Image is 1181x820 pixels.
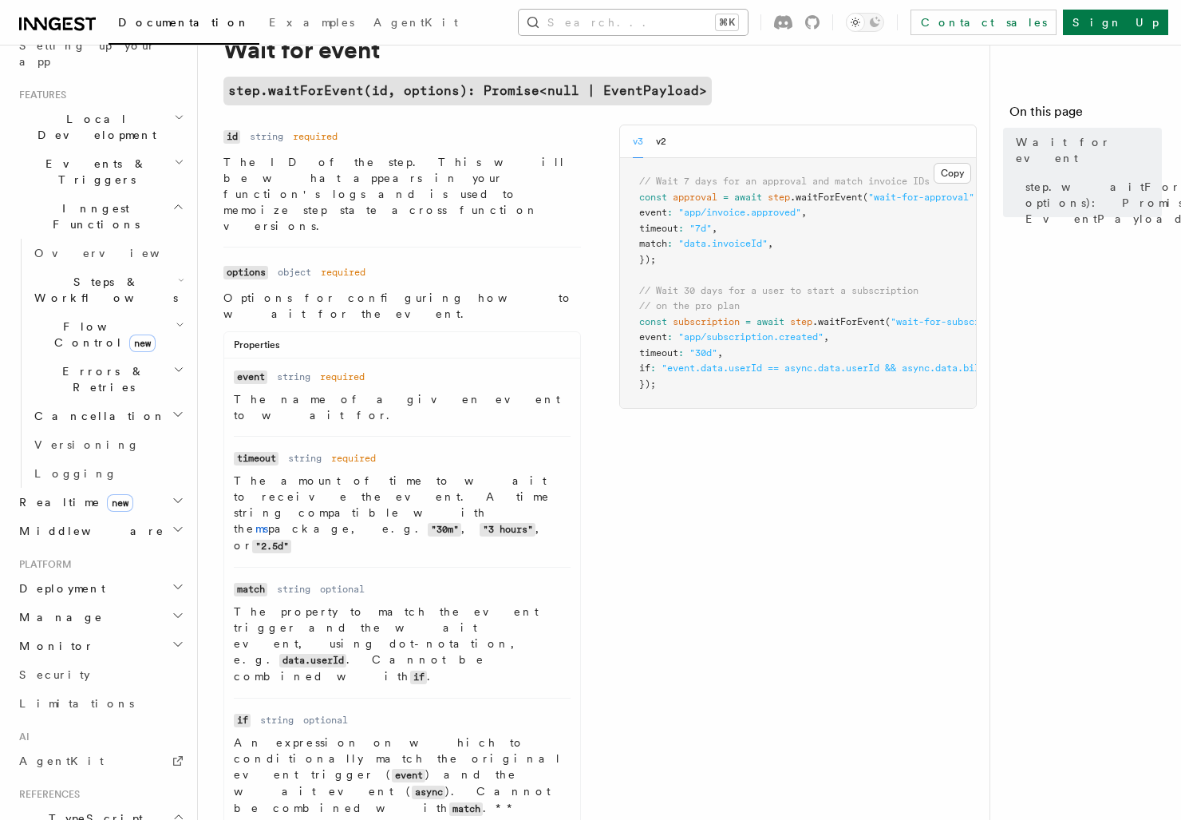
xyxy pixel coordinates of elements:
span: Middleware [13,523,164,539]
button: Local Development [13,105,188,149]
span: .waitForEvent [790,192,863,203]
span: .waitForEvent [812,316,885,327]
a: Setting up your app [13,31,188,76]
span: Errors & Retries [28,363,173,395]
span: = [745,316,751,327]
code: if [410,671,427,684]
a: ms [255,522,268,535]
button: Flow Controlnew [28,312,188,357]
code: "2.5d" [252,540,291,553]
span: Features [13,89,66,101]
p: Options for configuring how to wait for the event. [223,290,581,322]
a: step.waitForEvent(id, options): Promise<null | EventPayload> [223,77,712,105]
a: AgentKit [13,747,188,775]
dd: string [277,583,310,596]
span: const [639,316,667,327]
h4: On this page [1009,102,1162,128]
code: async [412,786,445,799]
span: Wait for event [1016,134,1162,166]
span: new [107,494,133,512]
span: : [678,347,684,359]
span: : [667,207,673,218]
span: Versioning [34,438,140,451]
span: : [667,331,673,343]
span: event [639,207,667,218]
dd: required [293,130,338,143]
span: "app/invoice.approved" [678,207,801,218]
div: Properties [224,339,580,359]
a: Security [13,660,188,689]
span: await [756,316,784,327]
dd: object [278,266,311,279]
span: , [712,223,717,234]
dd: string [277,370,310,383]
span: "app/subscription.created" [678,331,824,343]
span: Monitor [13,638,94,654]
span: References [13,788,80,801]
code: match [234,583,267,596]
code: "30m" [428,523,461,537]
code: timeout [234,452,278,465]
span: }); [639,254,656,265]
span: = [723,192,729,203]
button: Monitor [13,632,188,660]
span: Flow Control [28,319,176,351]
span: "30d" [689,347,717,359]
span: if [639,362,650,374]
span: Limitations [19,697,134,710]
span: , [824,331,829,343]
button: Copy [934,163,971,184]
button: Cancellation [28,402,188,430]
a: AgentKit [364,5,468,43]
span: Examples [269,16,354,29]
dd: required [331,452,376,465]
span: ( [863,192,868,203]
dd: required [321,266,365,279]
span: : [678,223,684,234]
dd: optional [320,583,365,596]
span: event [639,331,667,343]
code: event [234,370,267,384]
a: Wait for event [1009,128,1162,172]
span: Overview [34,247,199,259]
span: Local Development [13,111,174,143]
button: Inngest Functions [13,194,188,239]
span: new [129,335,156,352]
span: await [734,192,762,203]
span: // on the pro plan [639,300,740,311]
button: Steps & Workflows [28,267,188,312]
span: Security [19,668,90,681]
h1: Wait for event [223,35,862,64]
span: Steps & Workflows [28,274,178,306]
a: Logging [28,459,188,488]
a: step.waitForEvent(id, options): Promise<null | EventPayload> [1019,172,1162,233]
p: The property to match the event trigger and the wait event, using dot-notation, e.g. . Cannot be ... [234,604,571,685]
p: The ID of the step. This will be what appears in your function's logs and is used to memoize step... [223,154,581,234]
code: options [223,266,268,279]
button: Toggle dark mode [846,13,884,32]
dd: optional [303,714,348,727]
span: , [768,238,773,249]
a: Examples [259,5,364,43]
code: match [449,802,483,816]
code: if [234,714,251,727]
span: AI [13,731,30,743]
code: "3 hours" [480,523,535,537]
div: Inngest Functions [13,239,188,488]
span: Inngest Functions [13,200,172,232]
button: v2 [656,125,666,158]
span: Manage [13,609,103,625]
span: Logging [34,467,117,480]
p: An expression on which to conditionally match the original event trigger ( ) and the wait event (... [234,735,571,817]
dd: string [288,452,322,465]
span: step [790,316,812,327]
span: , [717,347,723,359]
span: AgentKit [373,16,458,29]
a: Sign Up [1063,10,1168,35]
code: id [223,130,240,144]
span: // Wait 30 days for a user to start a subscription [639,285,918,296]
span: "event.data.userId == async.data.userId && async.data.billing_plan == 'pro'" [662,362,1086,374]
span: timeout [639,223,678,234]
button: Middleware [13,517,188,545]
span: match [639,238,667,249]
